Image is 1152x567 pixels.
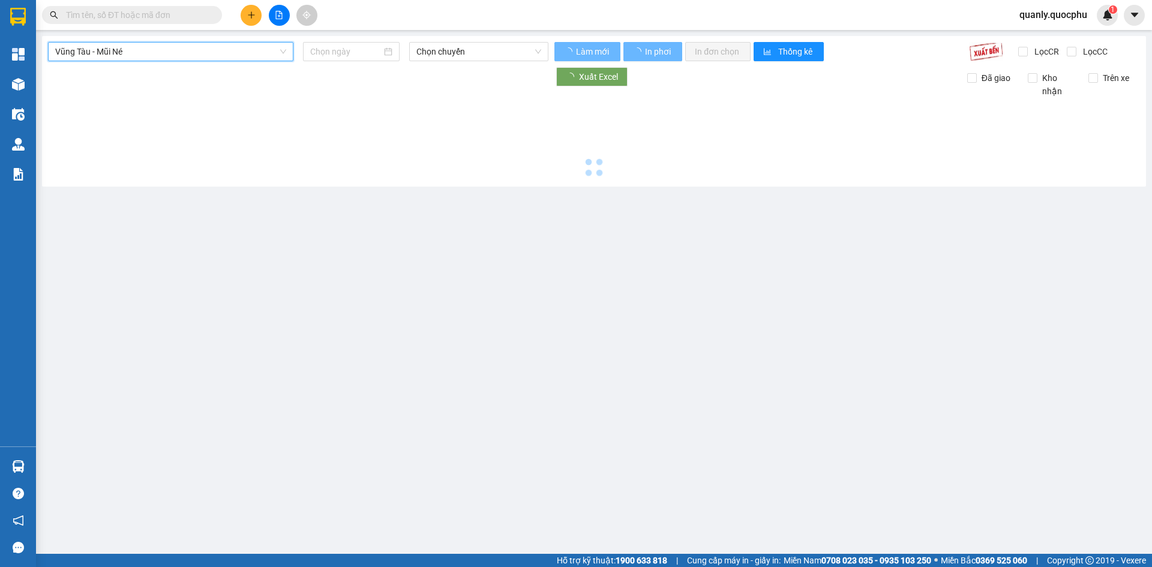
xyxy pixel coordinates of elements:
[556,67,628,86] button: Xuất Excel
[12,78,25,91] img: warehouse-icon
[1030,45,1061,58] span: Lọc CR
[1124,5,1145,26] button: caret-down
[13,488,24,499] span: question-circle
[554,42,620,61] button: Làm mới
[1098,71,1134,85] span: Trên xe
[269,5,290,26] button: file-add
[1111,5,1115,14] span: 1
[676,554,678,567] span: |
[13,515,24,526] span: notification
[66,8,208,22] input: Tìm tên, số ĐT hoặc mã đơn
[1102,10,1113,20] img: icon-new-feature
[685,42,751,61] button: In đơn chọn
[416,43,541,61] span: Chọn chuyến
[623,42,682,61] button: In phơi
[12,48,25,61] img: dashboard-icon
[12,168,25,181] img: solution-icon
[1109,5,1117,14] sup: 1
[12,460,25,473] img: warehouse-icon
[12,138,25,151] img: warehouse-icon
[976,556,1027,565] strong: 0369 525 060
[778,45,814,58] span: Thống kê
[310,45,382,58] input: Chọn ngày
[969,42,1003,61] img: 9k=
[784,554,931,567] span: Miền Nam
[55,43,286,61] span: Vũng Tàu - Mũi Né
[296,5,317,26] button: aim
[1036,554,1038,567] span: |
[941,554,1027,567] span: Miền Bắc
[763,47,773,57] span: bar-chart
[1078,45,1109,58] span: Lọc CC
[557,554,667,567] span: Hỗ trợ kỹ thuật:
[12,108,25,121] img: warehouse-icon
[50,11,58,19] span: search
[1010,7,1097,22] span: quanly.quocphu
[645,45,673,58] span: In phơi
[13,542,24,553] span: message
[1129,10,1140,20] span: caret-down
[302,11,311,19] span: aim
[275,11,283,19] span: file-add
[616,556,667,565] strong: 1900 633 818
[977,71,1015,85] span: Đã giao
[241,5,262,26] button: plus
[576,45,611,58] span: Làm mới
[754,42,824,61] button: bar-chartThống kê
[821,556,931,565] strong: 0708 023 035 - 0935 103 250
[247,11,256,19] span: plus
[934,558,938,563] span: ⚪️
[1085,556,1094,565] span: copyright
[687,554,781,567] span: Cung cấp máy in - giấy in:
[564,47,574,56] span: loading
[633,47,643,56] span: loading
[1037,71,1079,98] span: Kho nhận
[10,8,26,26] img: logo-vxr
